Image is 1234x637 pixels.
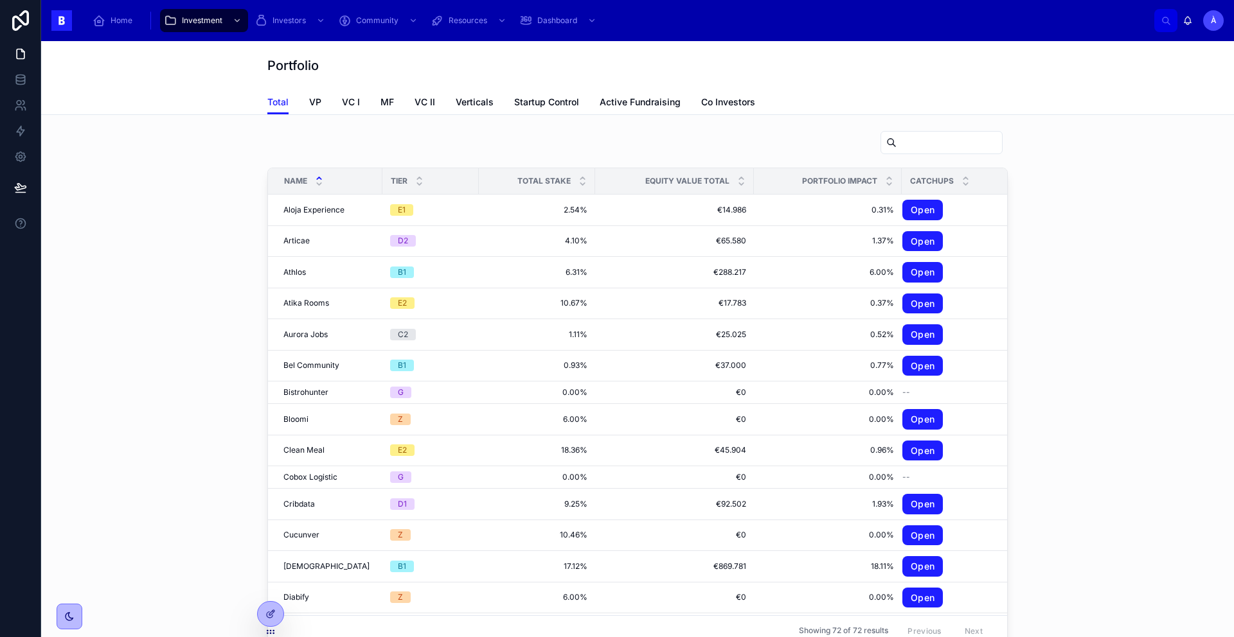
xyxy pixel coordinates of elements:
[802,176,877,186] span: Portfolio Impact
[283,414,375,424] a: Bloomi
[398,529,403,541] div: Z
[600,96,681,109] span: Active Fundraising
[283,530,375,540] a: Cucunver
[283,205,344,215] span: Aloja Experience
[267,91,289,115] a: Total
[487,387,587,397] a: 0.00%
[427,9,513,32] a: Resources
[762,387,894,397] a: 0.00%
[390,561,471,572] a: B1
[380,91,394,116] a: MF
[390,414,471,425] a: Z
[603,329,746,340] span: €25.025
[603,592,746,602] a: €0
[487,530,587,540] a: 10.46%
[902,231,943,252] a: Open
[283,387,375,397] a: Bistrohunter
[902,588,943,608] a: Open
[283,267,375,277] a: Athlos
[603,472,746,482] a: €0
[902,525,1017,546] a: Open
[51,10,72,31] img: App logo
[902,472,910,482] span: --
[283,267,306,277] span: Athlos
[902,494,1017,514] a: Open
[182,15,222,26] span: Investment
[537,15,577,26] span: Dashboard
[283,499,375,509] a: Cribdata
[603,267,746,277] span: €288.217
[762,472,894,482] a: 0.00%
[902,200,1017,220] a: Open
[398,444,407,456] div: E2
[390,498,471,510] a: D1
[902,231,1017,252] a: Open
[334,9,424,32] a: Community
[487,298,587,308] a: 10.67%
[514,91,579,116] a: Startup Control
[603,414,746,424] span: €0
[762,414,894,424] span: 0.00%
[603,499,746,509] a: €92.502
[603,530,746,540] a: €0
[487,267,587,277] span: 6.31%
[487,472,587,482] span: 0.00%
[449,15,487,26] span: Resources
[762,236,894,246] a: 1.37%
[902,588,1017,608] a: Open
[902,293,1017,314] a: Open
[603,387,746,397] span: €0
[902,441,943,461] a: Open
[902,556,1017,577] a: Open
[283,329,328,340] span: Aurora Jobs
[517,176,571,186] span: Total Stake
[603,298,746,308] span: €17.783
[415,96,435,109] span: VC II
[283,561,370,572] span: [DEMOGRAPHIC_DATA]
[283,445,325,455] span: Clean Meal
[398,329,408,340] div: C2
[283,414,308,424] span: Bloomi
[283,298,375,308] a: Atika Rooms
[283,592,309,602] span: Diabify
[283,236,375,246] a: Articae
[799,626,888,636] span: Showing 72 of 72 results
[902,293,943,314] a: Open
[762,205,894,215] span: 0.31%
[398,387,404,398] div: G
[762,445,894,455] a: 0.96%
[762,499,894,509] a: 1.93%
[762,267,894,277] span: 6.00%
[902,472,1017,482] a: --
[603,205,746,215] a: €14.986
[273,15,306,26] span: Investors
[390,529,471,541] a: Z
[487,236,587,246] span: 4.10%
[603,445,746,455] a: €45.904
[902,494,943,514] a: Open
[902,200,943,220] a: Open
[390,266,471,278] a: B1
[600,91,681,116] a: Active Fundraising
[762,561,894,572] a: 18.11%
[487,360,587,371] a: 0.93%
[487,329,587,340] a: 1.11%
[910,176,954,186] span: CatchUps
[762,298,894,308] a: 0.37%
[390,204,471,216] a: E1
[762,530,894,540] span: 0.00%
[487,592,587,602] a: 6.00%
[380,96,394,109] span: MF
[398,591,403,603] div: Z
[283,236,310,246] span: Articae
